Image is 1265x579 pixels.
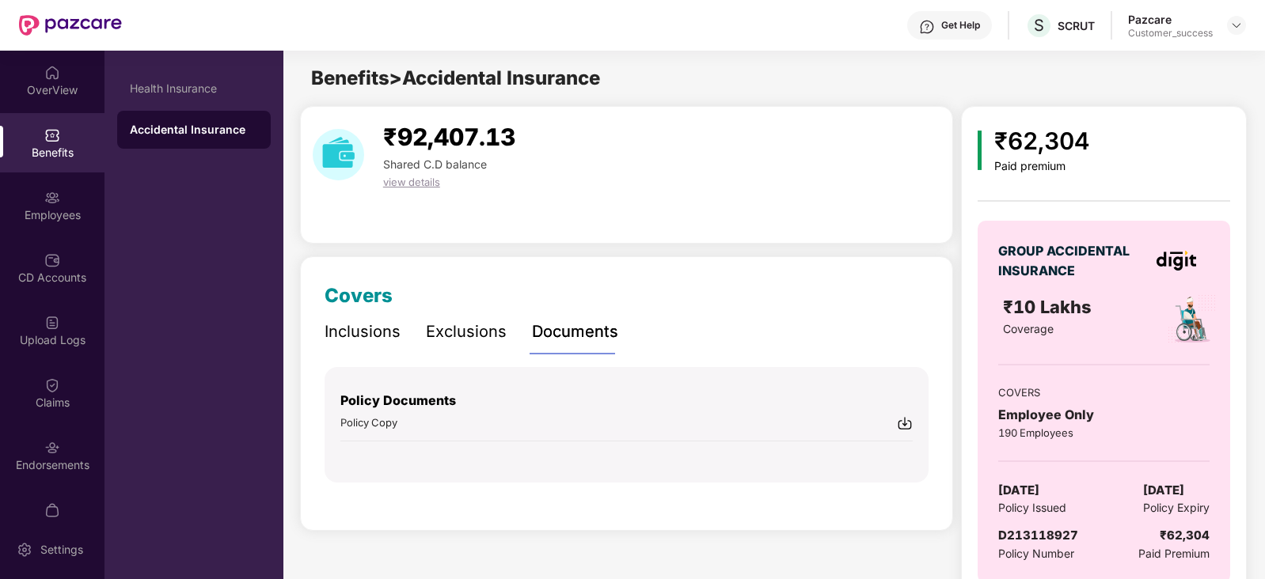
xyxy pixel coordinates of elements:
[383,123,515,151] span: ₹92,407.13
[532,320,618,344] div: Documents
[1034,16,1044,35] span: S
[1143,481,1184,500] span: [DATE]
[1143,499,1210,517] span: Policy Expiry
[1138,545,1210,562] span: Paid Premium
[426,320,507,344] div: Exclusions
[17,542,32,558] img: svg+xml;base64,PHN2ZyBpZD0iU2V0dGluZy0yMHgyMCIgeG1sbnM9Imh0dHA6Ly93d3cudzMub3JnLzIwMDAvc3ZnIiB3aW...
[998,481,1039,500] span: [DATE]
[994,160,1089,173] div: Paid premium
[978,131,982,170] img: icon
[1157,251,1196,271] img: insurerLogo
[1128,27,1213,40] div: Customer_success
[998,547,1074,560] span: Policy Number
[897,415,913,431] img: svg+xml;base64,PHN2ZyBpZD0iRG93bmxvYWQtMjR4MjQiIHhtbG5zPSJodHRwOi8vd3d3LnczLm9yZy8yMDAwL3N2ZyIgd2...
[1160,526,1210,545] div: ₹62,304
[994,123,1089,160] div: ₹62,304
[44,440,60,456] img: svg+xml;base64,PHN2ZyBpZD0iRW5kb3JzZW1lbnRzIiB4bWxucz0iaHR0cDovL3d3dy53My5vcmcvMjAwMC9zdmciIHdpZH...
[1003,297,1096,317] span: ₹10 Lakhs
[998,425,1210,441] div: 190 Employees
[998,241,1137,281] div: GROUP ACCIDENTAL INSURANCE
[44,502,60,518] img: svg+xml;base64,PHN2ZyBpZD0iTXlfT3JkZXJzIiBkYXRhLW5hbWU9Ik15IE9yZGVycyIgeG1sbnM9Imh0dHA6Ly93d3cudz...
[36,542,88,558] div: Settings
[1128,12,1213,27] div: Pazcare
[340,416,397,429] span: Policy Copy
[44,377,60,393] img: svg+xml;base64,PHN2ZyBpZD0iQ2xhaW0iIHhtbG5zPSJodHRwOi8vd3d3LnczLm9yZy8yMDAwL3N2ZyIgd2lkdGg9IjIwIi...
[313,129,364,180] img: download
[998,528,1078,543] span: D213118927
[1166,293,1218,345] img: policyIcon
[1003,322,1054,335] span: Coverage
[1230,19,1243,32] img: svg+xml;base64,PHN2ZyBpZD0iRHJvcGRvd24tMzJ4MzIiIHhtbG5zPSJodHRwOi8vd3d3LnczLm9yZy8yMDAwL3N2ZyIgd2...
[44,65,60,81] img: svg+xml;base64,PHN2ZyBpZD0iSG9tZSIgeG1sbnM9Imh0dHA6Ly93d3cudzMub3JnLzIwMDAvc3ZnIiB3aWR0aD0iMjAiIG...
[998,405,1210,425] div: Employee Only
[44,252,60,268] img: svg+xml;base64,PHN2ZyBpZD0iQ0RfQWNjb3VudHMiIGRhdGEtbmFtZT0iQ0QgQWNjb3VudHMiIHhtbG5zPSJodHRwOi8vd3...
[383,176,440,188] span: view details
[325,281,393,311] div: Covers
[44,127,60,143] img: svg+xml;base64,PHN2ZyBpZD0iQmVuZWZpdHMiIHhtbG5zPSJodHRwOi8vd3d3LnczLm9yZy8yMDAwL3N2ZyIgd2lkdGg9Ij...
[340,391,913,411] p: Policy Documents
[44,315,60,331] img: svg+xml;base64,PHN2ZyBpZD0iVXBsb2FkX0xvZ3MiIGRhdGEtbmFtZT0iVXBsb2FkIExvZ3MiIHhtbG5zPSJodHRwOi8vd3...
[1058,18,1095,33] div: SCRUT
[919,19,935,35] img: svg+xml;base64,PHN2ZyBpZD0iSGVscC0zMngzMiIgeG1sbnM9Imh0dHA6Ly93d3cudzMub3JnLzIwMDAvc3ZnIiB3aWR0aD...
[383,157,487,171] span: Shared C.D balance
[941,19,980,32] div: Get Help
[44,190,60,206] img: svg+xml;base64,PHN2ZyBpZD0iRW1wbG95ZWVzIiB4bWxucz0iaHR0cDovL3d3dy53My5vcmcvMjAwMC9zdmciIHdpZHRoPS...
[130,122,258,138] div: Accidental Insurance
[19,15,122,36] img: New Pazcare Logo
[130,82,258,95] div: Health Insurance
[998,384,1210,400] div: COVERS
[325,320,401,344] div: Inclusions
[311,66,600,89] span: Benefits > Accidental Insurance
[998,499,1066,517] span: Policy Issued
